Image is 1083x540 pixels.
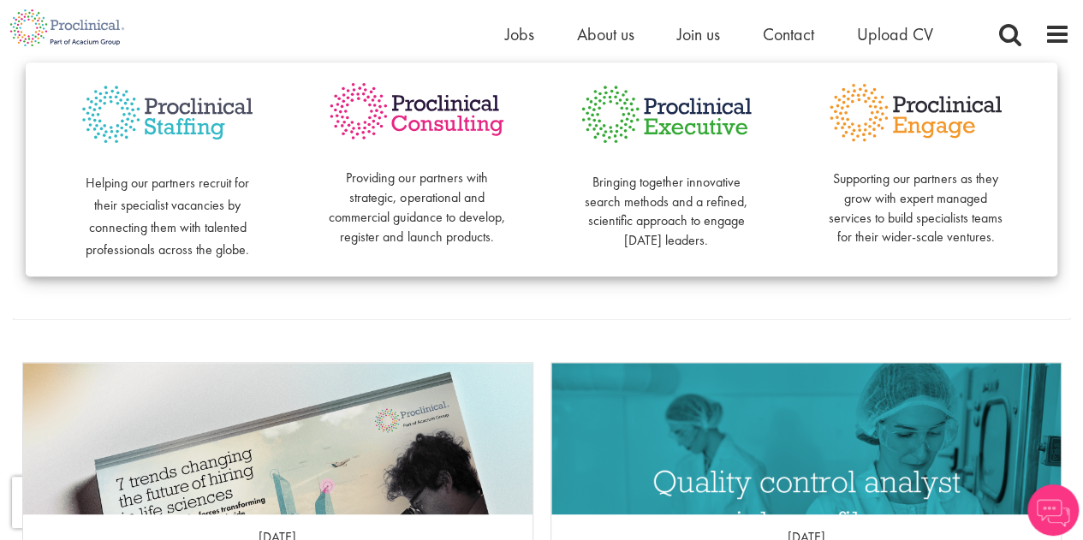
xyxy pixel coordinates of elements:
span: Helping our partners recruit for their specialist vacancies by connecting them with talented prof... [86,174,249,258]
a: About us [577,23,634,45]
a: Link to a post [23,363,533,514]
a: Join us [677,23,720,45]
img: Chatbot [1027,484,1079,536]
img: Proclinical Staffing [77,80,258,150]
a: Upload CV [857,23,933,45]
img: Proclinical Consulting [326,80,507,143]
a: Jobs [505,23,534,45]
p: Bringing together innovative search methods and a refined, scientific approach to engage [DATE] l... [576,153,757,251]
img: Proclinical Executive [576,80,757,149]
iframe: reCAPTCHA [12,477,231,528]
p: Supporting our partners as they grow with expert managed services to build specialists teams for ... [825,150,1006,247]
p: Providing our partners with strategic, operational and commercial guidance to develop, register a... [326,149,507,246]
img: Proclinical Engage [825,80,1006,145]
a: Contact [763,23,814,45]
a: Link to a post [551,363,1061,514]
